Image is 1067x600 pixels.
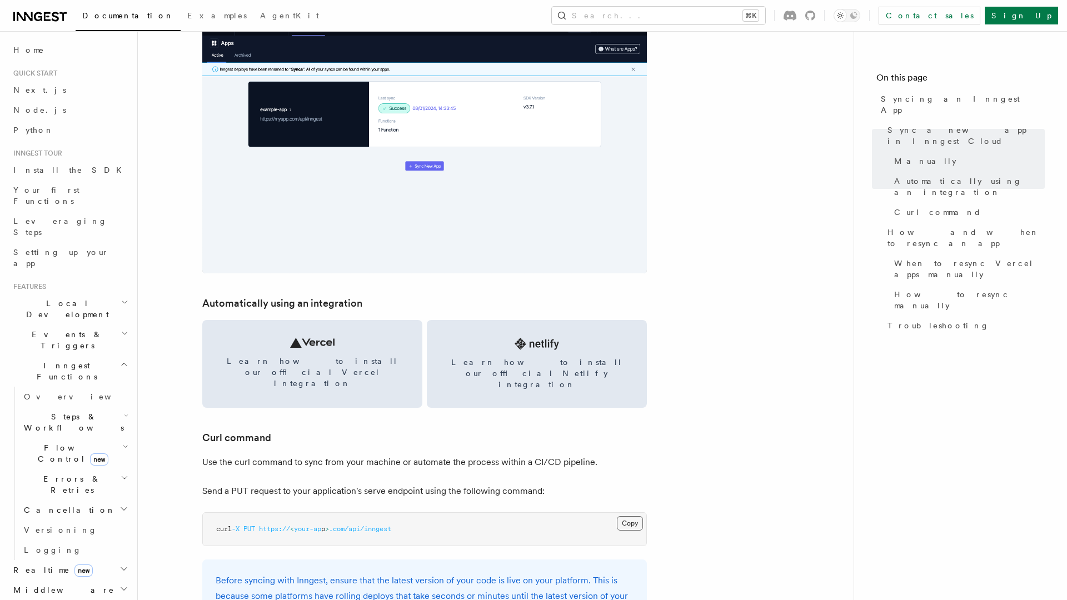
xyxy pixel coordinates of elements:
span: Documentation [82,11,174,20]
span: Local Development [9,298,121,320]
span: new [90,453,108,466]
kbd: ⌘K [743,10,759,21]
a: Documentation [76,3,181,31]
button: Toggle dark mode [834,9,860,22]
button: Errors & Retries [19,469,131,500]
span: Setting up your app [13,248,109,268]
span: Middleware [9,584,114,596]
span: Logging [24,546,82,554]
span: Home [13,44,44,56]
span: Sync a new app in Inngest Cloud [887,124,1045,147]
span: How and when to resync an app [887,227,1045,249]
button: Steps & Workflows [19,407,131,438]
span: Examples [187,11,247,20]
span: your-ap [294,525,321,533]
span: Cancellation [19,504,116,516]
span: Install the SDK [13,166,128,174]
p: Send a PUT request to your application's serve endpoint using the following command: [202,483,647,499]
span: Errors & Retries [19,473,121,496]
a: When to resync Vercel apps manually [890,253,1045,284]
span: Your first Functions [13,186,79,206]
span: Flow Control [19,442,122,464]
span: Versioning [24,526,97,534]
p: Use the curl command to sync from your machine or automate the process within a CI/CD pipeline. [202,454,647,470]
a: Install the SDK [9,160,131,180]
button: Middleware [9,580,131,600]
span: Quick start [9,69,57,78]
span: Curl command [894,207,981,218]
div: Inngest Functions [9,387,131,560]
span: Overview [24,392,138,401]
a: Automatically using an integration [202,296,362,311]
span: Next.js [13,86,66,94]
a: Sign Up [985,7,1058,24]
span: Leveraging Steps [13,217,107,237]
button: Flow Controlnew [19,438,131,469]
a: AgentKit [253,3,326,30]
a: Learn how to install our official Netlify integration [427,320,647,408]
a: Manually [890,151,1045,171]
a: Logging [19,540,131,560]
span: Steps & Workflows [19,411,124,433]
a: Syncing an Inngest App [876,89,1045,120]
button: Inngest Functions [9,356,131,387]
span: Manually [894,156,956,167]
span: curl [216,525,232,533]
span: When to resync Vercel apps manually [894,258,1045,280]
span: Syncing an Inngest App [881,93,1045,116]
a: Overview [19,387,131,407]
img: Inngest Cloud screen with apps [202,7,647,273]
a: How to resync manually [890,284,1045,316]
a: Troubleshooting [883,316,1045,336]
a: Examples [181,3,253,30]
span: < [290,525,294,533]
button: Cancellation [19,500,131,520]
span: Inngest Functions [9,360,120,382]
span: Node.js [13,106,66,114]
a: Python [9,120,131,140]
span: Learn how to install our official Netlify integration [440,357,634,390]
span: Inngest tour [9,149,62,158]
a: Contact sales [879,7,980,24]
span: new [74,564,93,577]
a: Node.js [9,100,131,120]
span: -X [232,525,240,533]
a: Leveraging Steps [9,211,131,242]
a: Learn how to install our official Vercel integration [202,320,422,408]
span: https:// [259,525,290,533]
a: Curl command [890,202,1045,222]
a: Your first Functions [9,180,131,211]
button: Realtimenew [9,560,131,580]
h4: On this page [876,71,1045,89]
span: How to resync manually [894,289,1045,311]
span: PUT [243,525,255,533]
span: .com/api/inngest [329,525,391,533]
button: Search...⌘K [552,7,765,24]
a: Automatically using an integration [890,171,1045,202]
button: Events & Triggers [9,324,131,356]
a: Setting up your app [9,242,131,273]
span: Events & Triggers [9,329,121,351]
a: Versioning [19,520,131,540]
span: Automatically using an integration [894,176,1045,198]
span: Learn how to install our official Vercel integration [216,356,409,389]
a: Sync a new app in Inngest Cloud [883,120,1045,151]
span: > [325,525,329,533]
a: How and when to resync an app [883,222,1045,253]
span: Python [13,126,54,134]
button: Copy [617,516,643,531]
button: Local Development [9,293,131,324]
a: Curl command [202,430,271,446]
span: Realtime [9,564,93,576]
span: p [321,525,325,533]
a: Next.js [9,80,131,100]
span: Features [9,282,46,291]
a: Home [9,40,131,60]
span: AgentKit [260,11,319,20]
span: Troubleshooting [887,320,989,331]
